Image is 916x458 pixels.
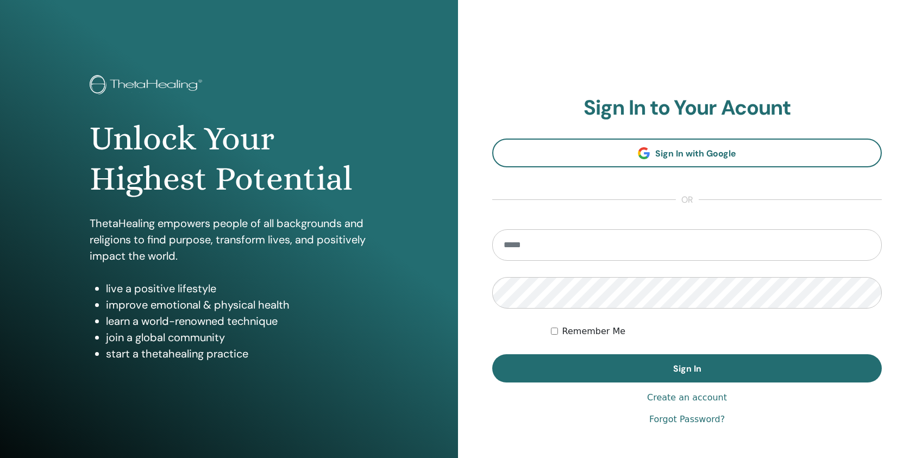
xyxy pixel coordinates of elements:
[673,363,701,374] span: Sign In
[106,297,368,313] li: improve emotional & physical health
[106,346,368,362] li: start a thetahealing practice
[649,413,725,426] a: Forgot Password?
[655,148,736,159] span: Sign In with Google
[562,325,626,338] label: Remember Me
[551,325,882,338] div: Keep me authenticated indefinitely or until I manually logout
[90,215,368,264] p: ThetaHealing empowers people of all backgrounds and religions to find purpose, transform lives, a...
[90,118,368,199] h1: Unlock Your Highest Potential
[492,96,882,121] h2: Sign In to Your Acount
[106,313,368,329] li: learn a world-renowned technique
[492,139,882,167] a: Sign In with Google
[106,329,368,346] li: join a global community
[647,391,727,404] a: Create an account
[492,354,882,382] button: Sign In
[676,193,699,206] span: or
[106,280,368,297] li: live a positive lifestyle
